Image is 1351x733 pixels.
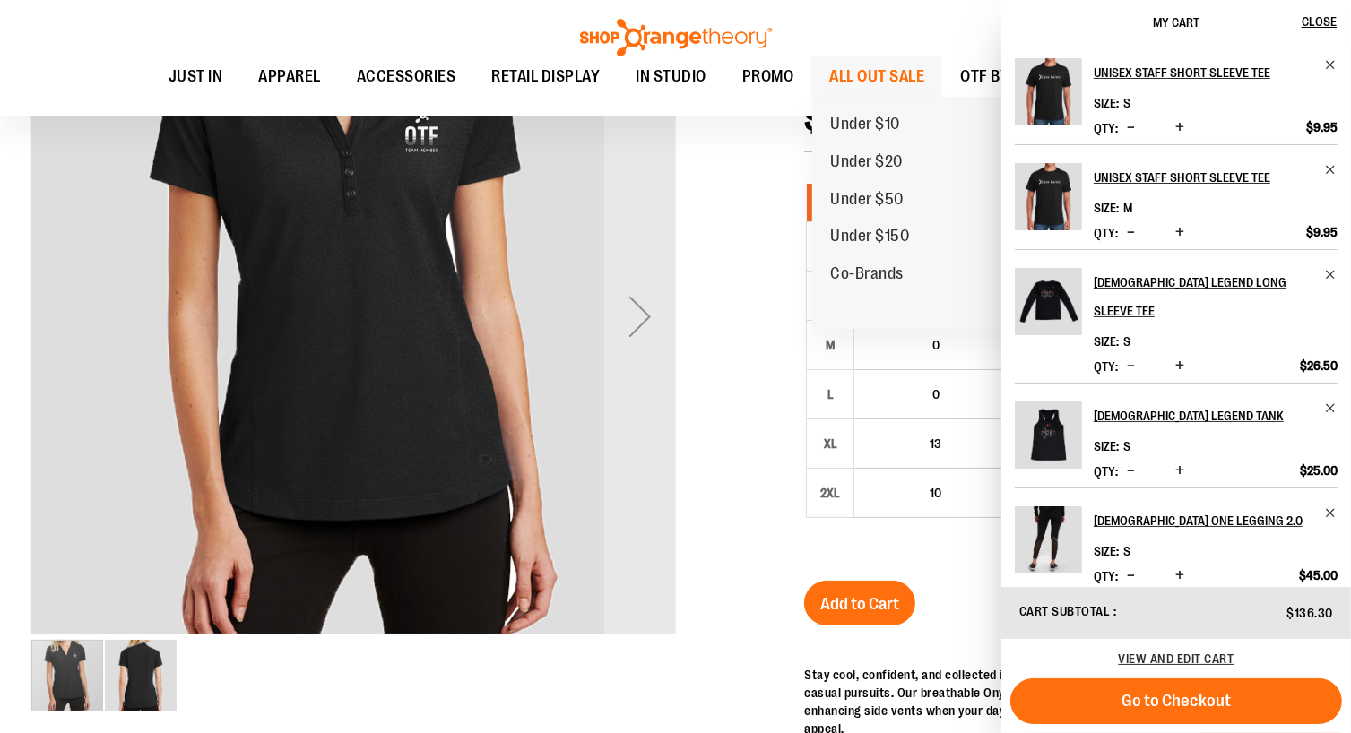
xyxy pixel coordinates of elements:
[817,332,844,358] div: M
[1324,401,1338,415] a: Remove item
[830,190,904,212] span: Under $50
[1015,268,1082,335] img: Ladies Legend Long Sleeve Tee
[1094,201,1119,215] dt: Size
[1094,334,1119,349] dt: Size
[1015,163,1082,230] img: Unisex Staff Short Sleeve Tee
[1171,358,1189,375] button: Increase product quantity
[1287,606,1334,620] span: $136.30
[1094,58,1338,87] a: Unisex Staff Short Sleeve Tee
[807,184,854,222] th: Size
[1094,506,1338,535] a: [DEMOGRAPHIC_DATA] One Legging 2.0
[1094,58,1313,87] h2: Unisex Staff Short Sleeve Tee
[169,56,223,97] span: JUST IN
[1015,58,1082,137] a: Unisex Staff Short Sleeve Tee
[1119,651,1234,666] a: View and edit cart
[1015,506,1082,573] img: Ladies One Legging 2.0
[960,56,1042,97] span: OTF BY YOU
[1171,224,1189,242] button: Increase product quantity
[258,56,321,97] span: APPAREL
[1094,163,1338,192] a: Unisex Staff Short Sleeve Tee
[1122,691,1231,711] span: Go to Checkout
[1123,334,1130,349] span: S
[1015,506,1082,585] a: Ladies One Legging 2.0
[105,640,177,711] img: Alternate image #1 for 1523241
[1015,487,1338,593] li: Product
[804,101,904,138] span: $28.50
[1015,383,1338,487] li: Product
[1019,604,1111,618] span: Cart Subtotal
[1123,96,1130,110] span: S
[817,430,844,457] div: XL
[830,264,904,287] span: Co-Brands
[1094,401,1313,430] h2: [DEMOGRAPHIC_DATA] Legend Tank
[1324,58,1338,72] a: Remove item
[1324,268,1338,281] a: Remove item
[1300,358,1338,374] span: $26.50
[1094,359,1118,374] label: Qty
[829,56,924,97] span: ALL OUT SALE
[1094,544,1119,558] dt: Size
[1015,249,1338,383] li: Product
[1015,144,1338,249] li: Product
[932,338,940,352] span: 0
[1094,569,1118,583] label: Qty
[930,436,941,451] span: 13
[1094,506,1313,535] h2: [DEMOGRAPHIC_DATA] One Legging 2.0
[1122,462,1139,480] button: Decrease product quantity
[830,152,903,175] span: Under $20
[1094,268,1313,325] h2: [DEMOGRAPHIC_DATA] Legend Long Sleeve Tee
[1171,567,1189,585] button: Increase product quantity
[817,479,844,506] div: 2XL
[1094,401,1338,430] a: [DEMOGRAPHIC_DATA] Legend Tank
[491,56,600,97] span: RETAIL DISPLAY
[932,387,940,401] span: 0
[577,19,775,56] img: Shop Orangetheory
[930,486,941,500] span: 10
[1324,163,1338,177] a: Remove item
[31,638,105,713] div: image 1 of 2
[1153,15,1199,30] span: My Cart
[1306,119,1338,135] span: $9.95
[1015,58,1338,144] li: Product
[1300,462,1338,479] span: $25.00
[1306,224,1338,240] span: $9.95
[742,56,794,97] span: PROMO
[1122,119,1139,137] button: Decrease product quantity
[1123,201,1132,215] span: M
[1302,14,1337,29] span: Close
[820,594,899,614] span: Add to Cart
[1015,401,1082,469] img: Ladies Legend Tank
[804,581,915,625] button: Add to Cart
[1324,506,1338,520] a: Remove item
[1123,544,1130,558] span: S
[1094,439,1119,453] dt: Size
[1015,163,1082,242] a: Unisex Staff Short Sleeve Tee
[1122,358,1139,375] button: Decrease product quantity
[1122,567,1139,585] button: Decrease product quantity
[1122,224,1139,242] button: Decrease product quantity
[1123,439,1130,453] span: S
[817,381,844,408] div: L
[1171,119,1189,137] button: Increase product quantity
[1094,268,1338,325] a: [DEMOGRAPHIC_DATA] Legend Long Sleeve Tee
[1094,464,1118,479] label: Qty
[830,115,900,137] span: Under $10
[1094,96,1119,110] dt: Size
[1015,58,1082,125] img: Unisex Staff Short Sleeve Tee
[357,56,456,97] span: ACCESSORIES
[1171,462,1189,480] button: Increase product quantity
[1015,268,1082,347] a: Ladies Legend Long Sleeve Tee
[830,227,909,249] span: Under $150
[105,638,177,713] div: image 2 of 2
[1010,678,1342,724] button: Go to Checkout
[1299,567,1338,583] span: $45.00
[1094,121,1118,135] label: Qty
[1094,226,1118,240] label: Qty
[636,56,706,97] span: IN STUDIO
[1015,401,1082,480] a: Ladies Legend Tank
[1094,163,1313,192] h2: Unisex Staff Short Sleeve Tee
